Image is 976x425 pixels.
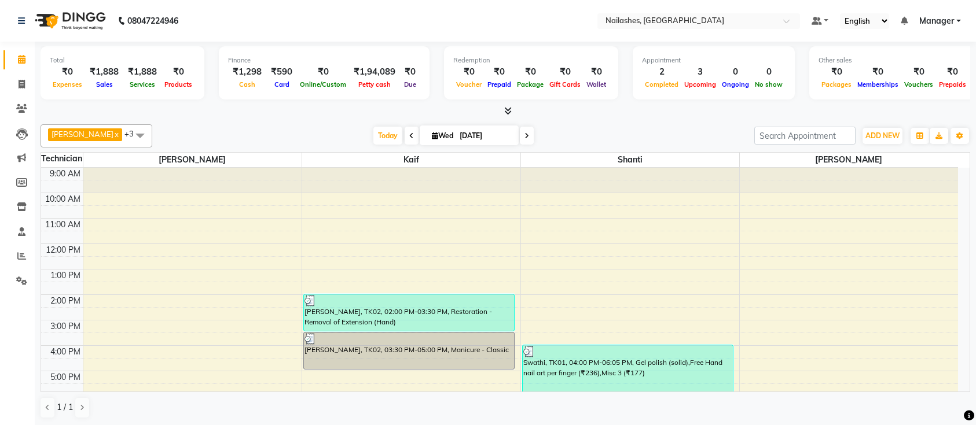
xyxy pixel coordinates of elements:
[901,65,936,79] div: ₹0
[124,129,142,138] span: +3
[355,80,394,88] span: Petty cash
[740,153,959,167] span: [PERSON_NAME]
[642,65,681,79] div: 2
[863,128,902,144] button: ADD NEW
[901,80,936,88] span: Vouchers
[228,65,266,79] div: ₹1,298
[47,168,83,180] div: 9:00 AM
[400,65,420,79] div: ₹0
[936,80,969,88] span: Prepaids
[429,131,456,140] span: Wed
[41,153,83,165] div: Technician
[546,80,584,88] span: Gift Cards
[123,65,162,79] div: ₹1,888
[854,80,901,88] span: Memberships
[48,269,83,282] div: 1:00 PM
[521,153,739,167] span: Shanti
[584,65,609,79] div: ₹0
[453,56,609,65] div: Redemption
[48,371,83,383] div: 5:00 PM
[236,80,258,88] span: Cash
[30,5,109,37] img: logo
[50,56,195,65] div: Total
[304,332,515,369] div: [PERSON_NAME], TK02, 03:30 PM-05:00 PM, Manicure - Classic
[373,127,402,145] span: Today
[546,65,584,79] div: ₹0
[819,65,854,79] div: ₹0
[854,65,901,79] div: ₹0
[642,80,681,88] span: Completed
[485,80,514,88] span: Prepaid
[113,130,119,139] a: x
[50,80,85,88] span: Expenses
[297,80,349,88] span: Online/Custom
[752,65,786,79] div: 0
[754,127,856,145] input: Search Appointment
[50,65,85,79] div: ₹0
[162,80,195,88] span: Products
[266,65,297,79] div: ₹590
[57,401,73,413] span: 1 / 1
[456,127,514,145] input: 2025-09-03
[453,65,485,79] div: ₹0
[304,294,515,331] div: [PERSON_NAME], TK02, 02:00 PM-03:30 PM, Restoration - Removal of Extension (Hand)
[43,219,83,231] div: 11:00 AM
[453,80,485,88] span: Voucher
[584,80,609,88] span: Wallet
[48,346,83,358] div: 4:00 PM
[48,320,83,332] div: 3:00 PM
[127,80,158,88] span: Services
[514,80,546,88] span: Package
[514,65,546,79] div: ₹0
[401,80,419,88] span: Due
[819,80,854,88] span: Packages
[865,131,900,140] span: ADD NEW
[719,65,752,79] div: 0
[936,65,969,79] div: ₹0
[523,345,733,396] div: Swathi, TK01, 04:00 PM-06:05 PM, Gel polish (solid),Free Hand nail art per finger (₹236),Misc 3 (...
[85,65,123,79] div: ₹1,888
[162,65,195,79] div: ₹0
[43,244,83,256] div: 12:00 PM
[349,65,400,79] div: ₹1,94,089
[681,65,719,79] div: 3
[642,56,786,65] div: Appointment
[919,15,954,27] span: Manager
[719,80,752,88] span: Ongoing
[271,80,292,88] span: Card
[93,80,116,88] span: Sales
[52,130,113,139] span: [PERSON_NAME]
[302,153,520,167] span: Kaif
[228,56,420,65] div: Finance
[752,80,786,88] span: No show
[297,65,349,79] div: ₹0
[127,5,178,37] b: 08047224946
[83,153,302,167] span: [PERSON_NAME]
[43,193,83,205] div: 10:00 AM
[485,65,514,79] div: ₹0
[48,295,83,307] div: 2:00 PM
[681,80,719,88] span: Upcoming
